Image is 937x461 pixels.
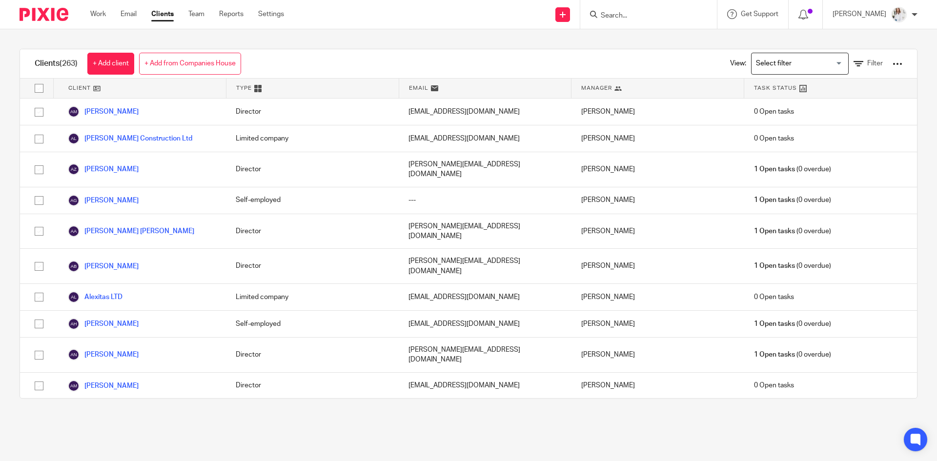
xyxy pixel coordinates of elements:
a: Clients [151,9,174,19]
a: Email [121,9,137,19]
input: Search [600,12,688,20]
img: svg%3E [68,261,80,272]
span: 1 Open tasks [754,226,795,236]
div: [PERSON_NAME] [571,311,744,337]
span: (0 overdue) [754,164,831,174]
span: 0 Open tasks [754,292,794,302]
div: Director [226,338,399,372]
div: [PERSON_NAME] [571,214,744,249]
div: Self-employed [226,311,399,337]
a: Team [188,9,204,19]
div: [PERSON_NAME] [571,187,744,214]
div: --- [399,187,571,214]
span: 0 Open tasks [754,381,794,390]
a: Reports [219,9,244,19]
img: svg%3E [68,291,80,303]
div: Search for option [751,53,849,75]
span: 1 Open tasks [754,164,795,174]
div: Director [226,99,399,125]
span: Task Status [754,84,797,92]
span: (263) [60,60,78,67]
div: [EMAIL_ADDRESS][DOMAIN_NAME] [399,373,571,399]
a: + Add from Companies House [139,53,241,75]
div: [EMAIL_ADDRESS][DOMAIN_NAME] [399,311,571,337]
img: svg%3E [68,106,80,118]
a: + Add client [87,53,134,75]
span: (0 overdue) [754,195,831,205]
img: Daisy.JPG [891,7,907,22]
span: 1 Open tasks [754,319,795,329]
a: Settings [258,9,284,19]
img: svg%3E [68,195,80,206]
div: [PERSON_NAME][EMAIL_ADDRESS][DOMAIN_NAME] [399,214,571,249]
div: [PERSON_NAME] [571,99,744,125]
a: [PERSON_NAME] [68,349,139,361]
img: Pixie [20,8,68,21]
div: [PERSON_NAME] [571,249,744,283]
a: [PERSON_NAME] [68,106,139,118]
div: [EMAIL_ADDRESS][DOMAIN_NAME] [399,284,571,310]
div: Director [226,214,399,249]
img: svg%3E [68,318,80,330]
span: 1 Open tasks [754,261,795,271]
div: [EMAIL_ADDRESS][DOMAIN_NAME] [399,125,571,152]
div: Director [226,373,399,399]
span: 1 Open tasks [754,195,795,205]
span: 0 Open tasks [754,134,794,143]
span: Type [236,84,252,92]
img: svg%3E [68,225,80,237]
img: svg%3E [68,163,80,175]
div: [PERSON_NAME] [571,284,744,310]
a: [PERSON_NAME] [68,163,139,175]
a: [PERSON_NAME] [68,261,139,272]
div: [EMAIL_ADDRESS][DOMAIN_NAME] [399,99,571,125]
span: (0 overdue) [754,319,831,329]
span: 1 Open tasks [754,350,795,360]
a: [PERSON_NAME] [68,318,139,330]
div: [PERSON_NAME] [571,152,744,187]
span: Manager [581,84,612,92]
div: Director [226,249,399,283]
a: [PERSON_NAME] [68,380,139,392]
span: Client [68,84,91,92]
span: Get Support [741,11,778,18]
span: (0 overdue) [754,261,831,271]
a: [PERSON_NAME] [PERSON_NAME] [68,225,194,237]
input: Search for option [753,55,843,72]
div: Limited company [226,284,399,310]
span: Filter [867,60,883,67]
div: [PERSON_NAME][EMAIL_ADDRESS][DOMAIN_NAME] [399,152,571,187]
p: [PERSON_NAME] [833,9,886,19]
span: Email [409,84,428,92]
img: svg%3E [68,133,80,144]
div: [PERSON_NAME] [571,373,744,399]
div: View: [715,49,902,78]
span: 0 Open tasks [754,107,794,117]
span: (0 overdue) [754,226,831,236]
div: Limited company [226,125,399,152]
img: svg%3E [68,380,80,392]
a: Work [90,9,106,19]
div: Self-employed [226,187,399,214]
div: [PERSON_NAME][EMAIL_ADDRESS][DOMAIN_NAME] [399,249,571,283]
a: [PERSON_NAME] Construction Ltd [68,133,192,144]
div: [PERSON_NAME][EMAIL_ADDRESS][DOMAIN_NAME] [399,338,571,372]
input: Select all [30,79,48,98]
div: [PERSON_NAME] [571,125,744,152]
div: Director [226,152,399,187]
img: svg%3E [68,349,80,361]
div: [PERSON_NAME] [571,338,744,372]
a: [PERSON_NAME] [68,195,139,206]
a: Alexitas LTD [68,291,122,303]
span: (0 overdue) [754,350,831,360]
h1: Clients [35,59,78,69]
